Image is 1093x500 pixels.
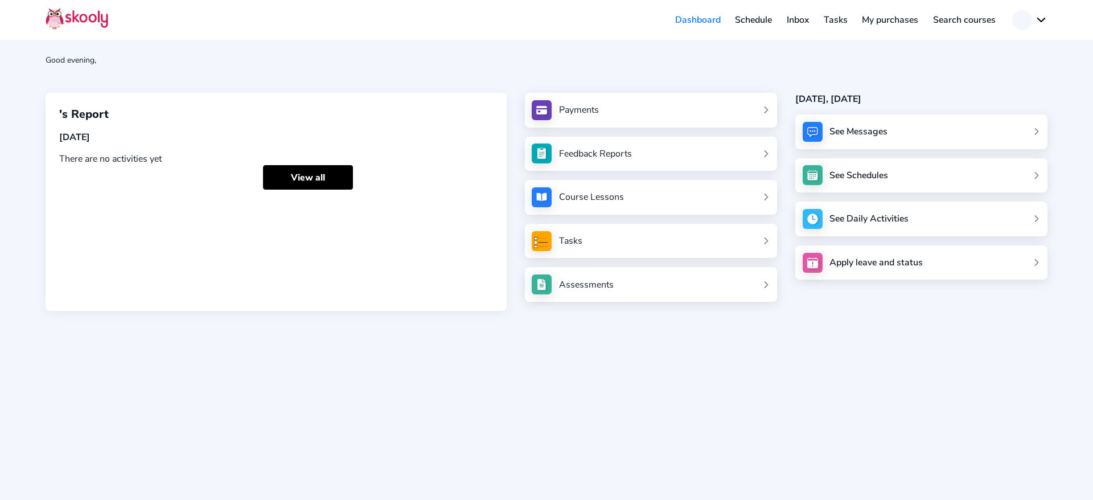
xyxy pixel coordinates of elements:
[559,235,582,247] div: Tasks
[532,100,552,120] img: payments.jpg
[795,245,1047,280] a: Apply leave and status
[559,191,624,203] div: Course Lessons
[532,274,770,294] a: Assessments
[779,11,816,29] a: Inbox
[1012,10,1047,30] button: chevron down outline
[795,202,1047,236] a: See Daily Activities
[532,187,552,207] img: courses.jpg
[532,231,552,251] img: tasksForMpWeb.png
[532,144,770,163] a: Feedback Reports
[854,11,926,29] a: My purchases
[559,278,614,291] div: Assessments
[829,125,887,138] div: See Messages
[795,158,1047,193] a: See Schedules
[59,131,493,144] div: [DATE]
[926,11,1003,29] a: Search courses
[532,144,552,163] img: see_atten.jpg
[829,212,909,225] div: See Daily Activities
[263,165,353,190] a: View all
[803,253,823,273] img: apply_leave.jpg
[59,153,493,165] div: There are no activities yet
[46,55,1047,65] div: Good evening,
[803,209,823,229] img: activity.jpg
[668,11,728,29] a: Dashboard
[829,169,888,182] div: See Schedules
[829,256,923,269] div: Apply leave and status
[559,147,632,160] div: Feedback Reports
[559,104,599,116] div: Payments
[795,93,1047,105] div: [DATE], [DATE]
[803,122,823,142] img: messages.jpg
[59,106,109,122] span: 's Report
[532,100,770,120] a: Payments
[532,274,552,294] img: assessments.jpg
[816,11,855,29] a: Tasks
[803,165,823,185] img: schedule.jpg
[532,231,770,251] a: Tasks
[728,11,780,29] a: Schedule
[46,7,108,30] img: Skooly
[532,187,770,207] a: Course Lessons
